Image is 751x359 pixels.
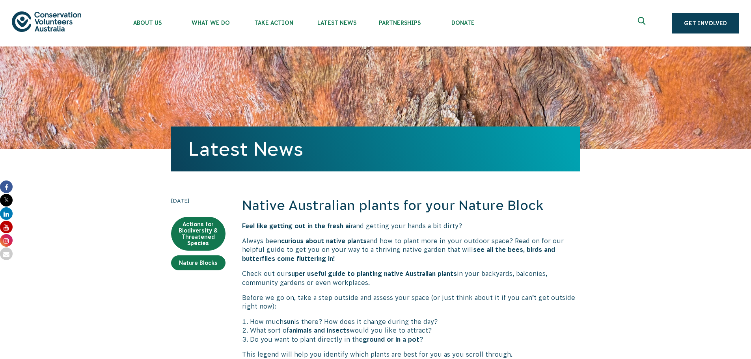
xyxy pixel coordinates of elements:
[250,326,580,335] li: What sort of would you like to attract?
[633,14,652,33] button: Expand search box Close search box
[242,293,580,311] p: Before we go on, take a step outside and assess your space (or just think about it if you can’t g...
[363,336,419,343] strong: ground or in a pot
[171,217,225,251] a: Actions for Biodiversity & Threatened Species
[242,236,580,263] p: Always been and how to plant more in your outdoor space? Read on for our helpful guide to get you...
[242,269,580,287] p: Check out our in your backyards, balconies, community gardens or even workplaces.
[672,13,739,33] a: Get Involved
[242,246,555,262] strong: see all the bees, birds and butterflies come fluttering in!
[283,318,294,325] strong: sun
[179,20,242,26] span: What We Do
[288,270,457,277] strong: super useful guide to planting native Australian plants
[289,327,350,334] strong: animals and insects
[242,350,580,359] p: This legend will help you identify which plants are best for you as you scroll through.
[12,11,81,32] img: logo.svg
[250,335,580,344] p: Do you want to plant directly in the ?
[171,255,225,270] a: Nature Blocks
[368,20,431,26] span: Partnerships
[281,237,367,244] strong: curious about native plants
[250,317,580,326] li: How much is there? How does it change during the day?
[242,20,305,26] span: Take Action
[188,138,303,160] a: Latest News
[242,221,580,230] p: and getting your hands a bit dirty?
[171,196,225,205] time: [DATE]
[431,20,494,26] span: Donate
[638,17,648,30] span: Expand search box
[305,20,368,26] span: Latest News
[242,222,353,229] strong: Feel like getting out in the fresh air
[242,196,580,215] h2: Native Australian plants for your Nature Block
[116,20,179,26] span: About Us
